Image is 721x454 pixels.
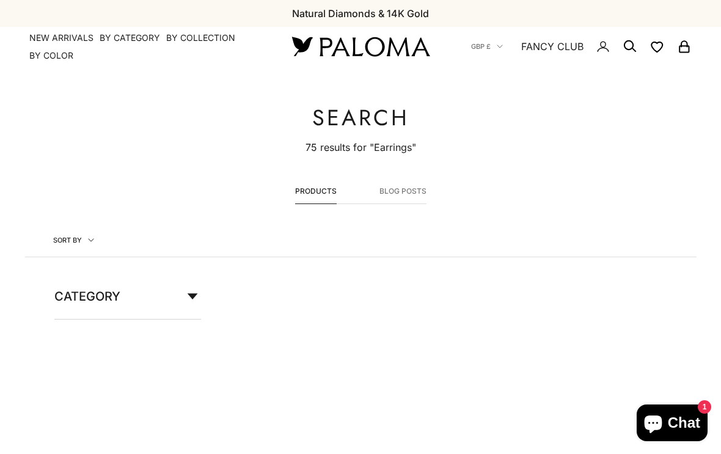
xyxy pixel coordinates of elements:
[54,286,201,319] summary: Category
[100,32,160,44] summary: By Category
[54,286,120,307] span: Category
[379,185,426,203] button: Blog posts
[295,185,337,203] button: Products
[166,32,235,44] summary: By Collection
[53,235,94,246] span: Sort by
[29,32,263,62] nav: Primary navigation
[306,139,416,155] p: 75 results for "Earrings"
[471,41,503,52] button: GBP £
[25,224,122,257] button: Sort by
[29,32,93,44] a: NEW ARRIVALS
[471,41,491,52] span: GBP £
[292,5,429,21] p: Natural Diamonds & 14K Gold
[521,38,584,54] a: FANCY CLUB
[633,405,711,444] inbox-online-store-chat: Shopify online store chat
[306,105,416,130] h1: Search
[29,49,73,62] summary: By Color
[471,27,692,66] nav: Secondary navigation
